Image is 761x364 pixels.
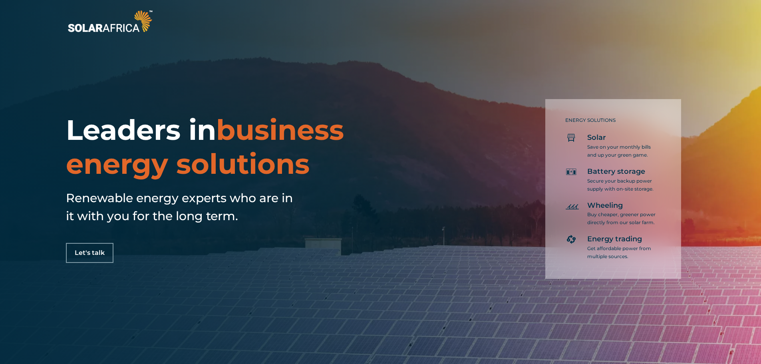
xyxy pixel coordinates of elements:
[66,113,444,181] h1: Leaders in
[587,133,606,143] span: Solar
[587,167,645,177] span: Battery storage
[587,201,623,211] span: Wheeling
[587,177,657,193] p: Secure your backup power supply with on-site storage.
[565,117,657,123] h5: ENERGY SOLUTIONS
[587,211,657,227] p: Buy cheaper, greener power directly from our solar farm.
[75,250,105,256] span: Let's talk
[66,243,113,263] a: Let's talk
[66,189,298,225] h5: Renewable energy experts who are in it with you for the long term.
[66,113,344,181] span: business energy solutions
[587,143,657,159] p: Save on your monthly bills and up your green game.
[587,235,642,244] span: Energy trading
[587,245,657,261] p: Get affordable power from multiple sources.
